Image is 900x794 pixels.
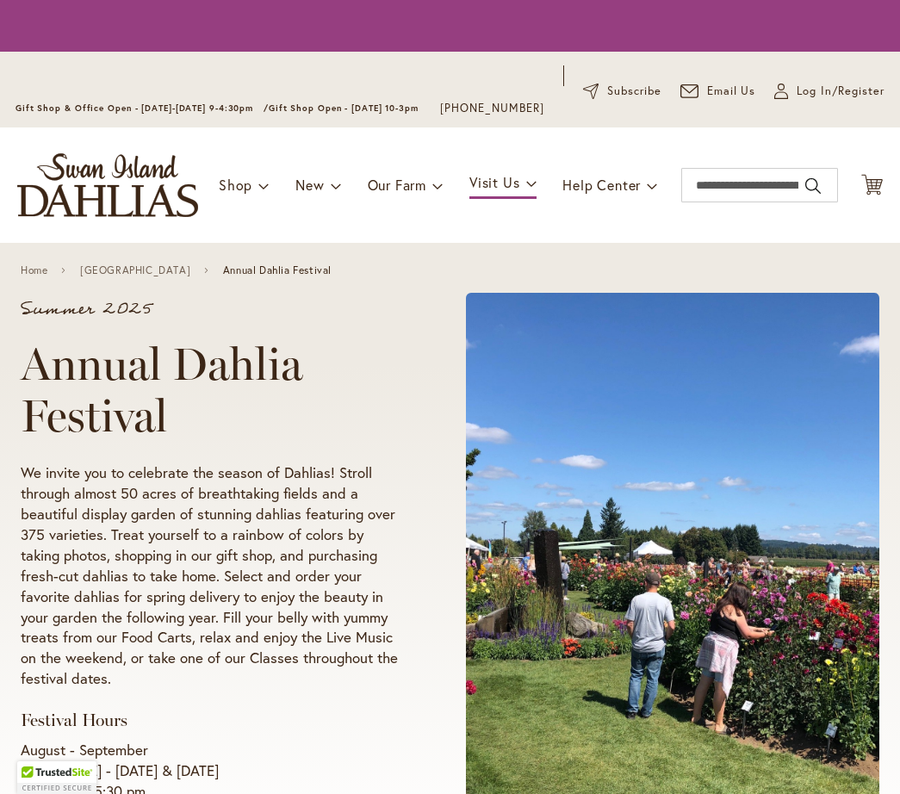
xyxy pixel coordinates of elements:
[797,83,884,100] span: Log In/Register
[219,176,252,194] span: Shop
[21,264,47,276] a: Home
[583,83,661,100] a: Subscribe
[16,102,269,114] span: Gift Shop & Office Open - [DATE]-[DATE] 9-4:30pm /
[21,338,400,442] h1: Annual Dahlia Festival
[440,100,544,117] a: [PHONE_NUMBER]
[295,176,324,194] span: New
[17,761,96,794] div: TrustedSite Certified
[469,173,519,191] span: Visit Us
[368,176,426,194] span: Our Farm
[607,83,661,100] span: Subscribe
[80,264,190,276] a: [GEOGRAPHIC_DATA]
[707,83,756,100] span: Email Us
[774,83,884,100] a: Log In/Register
[21,301,400,318] p: Summer 2025
[17,153,198,217] a: store logo
[269,102,419,114] span: Gift Shop Open - [DATE] 10-3pm
[562,176,641,194] span: Help Center
[680,83,756,100] a: Email Us
[21,710,400,731] h3: Festival Hours
[21,462,400,690] p: We invite you to celebrate the season of Dahlias! Stroll through almost 50 acres of breathtaking ...
[805,172,821,200] button: Search
[223,264,332,276] span: Annual Dahlia Festival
